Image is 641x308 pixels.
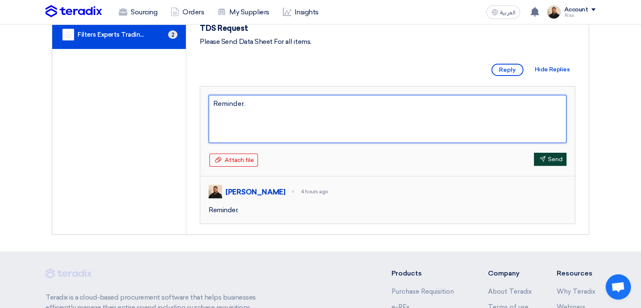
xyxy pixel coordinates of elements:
a: Sourcing [112,3,164,22]
img: MAA_1717931611039.JPG [209,185,222,198]
span: Attach file [225,157,254,164]
li: Resources [557,268,595,278]
button: العربية [486,5,520,19]
span: Hide Replies [535,66,569,73]
div: 4 hours ago [301,188,328,195]
a: Orders [164,3,211,22]
li: Products [392,268,463,278]
div: Alaa [564,13,595,18]
a: Purchase Requisition [392,288,454,295]
a: My Suppliers [211,3,276,22]
button: Send [534,153,566,166]
img: MAA_1717931611039.JPG [547,5,561,19]
img: company-name [62,29,74,41]
h5: TDS Request [200,23,575,33]
a: About Teradix [488,288,531,295]
div: [PERSON_NAME] [225,187,285,197]
span: 2 [168,30,177,39]
div: Filters Experts Trading Co. [78,30,145,40]
span: Reply [491,64,523,76]
div: Account [564,6,588,14]
img: Teradix logo [46,5,102,18]
div: Reminder. [209,205,566,215]
a: Why Teradix [557,288,595,295]
div: Open chat [606,274,631,300]
span: العربية [500,10,515,16]
a: Insights [276,3,325,22]
div: Please Send Data Sheet For all items. [200,37,575,47]
li: Company [488,268,531,278]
